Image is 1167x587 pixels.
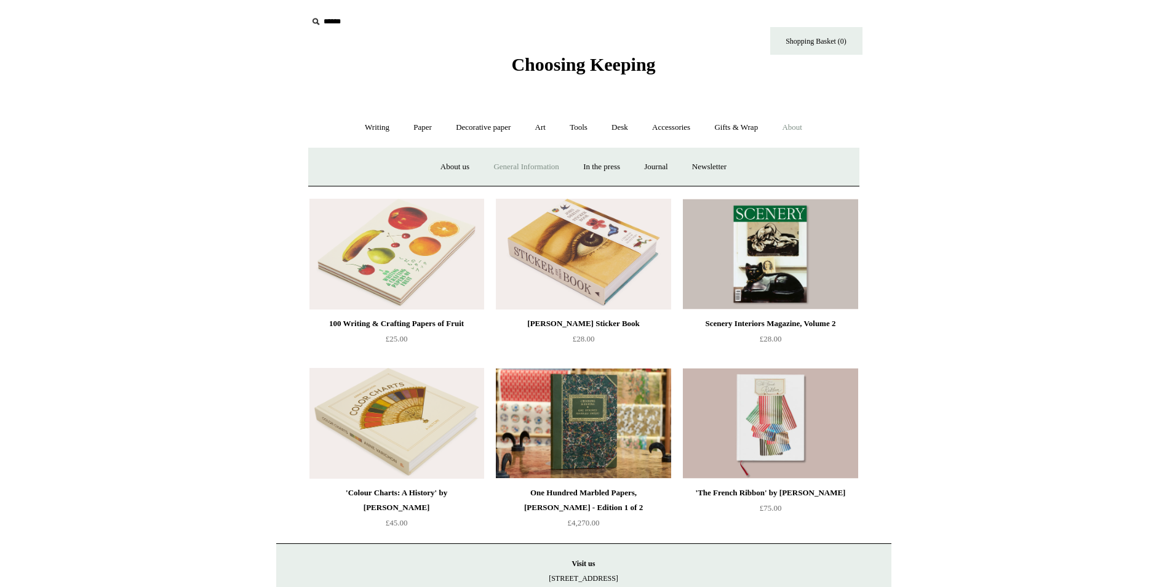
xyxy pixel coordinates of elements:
div: 'Colour Charts: A History' by [PERSON_NAME] [313,485,481,515]
a: One Hundred Marbled Papers, [PERSON_NAME] - Edition 1 of 2 £4,270.00 [496,485,671,536]
div: [PERSON_NAME] Sticker Book [499,316,667,331]
a: About us [429,151,480,183]
span: £28.00 [760,334,782,343]
span: Choosing Keeping [511,54,655,74]
a: 100 Writing & Crafting Papers of Fruit 100 Writing & Crafting Papers of Fruit [309,199,484,309]
a: Choosing Keeping [511,64,655,73]
a: Decorative paper [445,111,522,144]
a: 'Colour Charts: A History' by [PERSON_NAME] £45.00 [309,485,484,536]
a: 'The French Ribbon' by Suzanne Slesin 'The French Ribbon' by Suzanne Slesin [683,368,858,479]
a: Tools [559,111,599,144]
img: 'The French Ribbon' by Suzanne Slesin [683,368,858,479]
img: Scenery Interiors Magazine, Volume 2 [683,199,858,309]
a: 'The French Ribbon' by [PERSON_NAME] £75.00 [683,485,858,536]
a: John Derian Sticker Book John Derian Sticker Book [496,199,671,309]
img: 100 Writing & Crafting Papers of Fruit [309,199,484,309]
div: One Hundred Marbled Papers, [PERSON_NAME] - Edition 1 of 2 [499,485,667,515]
span: £28.00 [573,334,595,343]
a: 'Colour Charts: A History' by Anne Varichon 'Colour Charts: A History' by Anne Varichon [309,368,484,479]
a: Journal [633,151,679,183]
a: 100 Writing & Crafting Papers of Fruit £25.00 [309,316,484,367]
a: Scenery Interiors Magazine, Volume 2 Scenery Interiors Magazine, Volume 2 [683,199,858,309]
a: [PERSON_NAME] Sticker Book £28.00 [496,316,671,367]
a: Art [524,111,557,144]
strong: Visit us [572,559,595,568]
span: £45.00 [386,518,408,527]
div: Scenery Interiors Magazine, Volume 2 [686,316,854,331]
a: Newsletter [681,151,738,183]
img: 'Colour Charts: A History' by Anne Varichon [309,368,484,479]
div: 'The French Ribbon' by [PERSON_NAME] [686,485,854,500]
img: One Hundred Marbled Papers, John Jeffery - Edition 1 of 2 [496,368,671,479]
a: General Information [482,151,570,183]
a: Shopping Basket (0) [770,27,862,55]
img: John Derian Sticker Book [496,199,671,309]
a: Desk [600,111,639,144]
a: Paper [402,111,443,144]
div: 100 Writing & Crafting Papers of Fruit [313,316,481,331]
a: About [771,111,813,144]
a: In the press [572,151,631,183]
a: Accessories [641,111,701,144]
a: Writing [354,111,400,144]
a: One Hundred Marbled Papers, John Jeffery - Edition 1 of 2 One Hundred Marbled Papers, John Jeffer... [496,368,671,479]
span: £4,270.00 [568,518,600,527]
span: £25.00 [386,334,408,343]
span: £75.00 [760,503,782,513]
a: Gifts & Wrap [703,111,769,144]
a: Scenery Interiors Magazine, Volume 2 £28.00 [683,316,858,367]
